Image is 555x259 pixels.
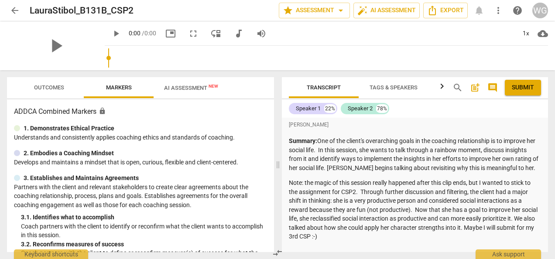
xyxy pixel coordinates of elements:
[307,84,341,91] span: Transcript
[231,26,247,41] button: Switch to audio player
[188,28,199,39] span: fullscreen
[30,5,134,16] h2: LauraStibol_B131B_CSP2
[209,84,218,89] span: New
[45,34,67,57] span: play_arrow
[106,84,132,91] span: Markers
[142,30,156,37] span: / 0:00
[289,121,329,129] span: [PERSON_NAME]
[336,5,346,16] span: arrow_drop_down
[21,222,267,240] p: Coach partners with the client to identify or reconfirm what the client wants to accomplish in th...
[24,174,139,183] p: 3. Establishes and Maintains Agreements
[165,28,176,39] span: picture_in_picture
[24,124,114,133] p: 1. Demonstrates Ethical Practice
[233,28,244,39] span: audiotrack
[289,136,541,172] p: One of the client's overarching goals in the coaching relationship is to improve her social life....
[289,137,317,144] strong: Summary:
[353,3,420,18] button: AI Assessment
[14,106,267,117] h3: ADDCA Combined Markers
[296,104,321,113] div: Speaker 1
[108,26,124,41] button: Play
[24,149,114,158] p: 2. Embodies a Coaching Mindset
[348,104,373,113] div: Speaker 2
[272,248,283,258] span: compare_arrows
[279,3,350,18] button: Assessment
[14,183,267,210] p: Partners with the client and relevant stakeholders to create clear agreements about the coaching ...
[21,213,267,222] div: 3. 1. Identifies what to accomplish
[510,3,525,18] a: Help
[470,82,480,93] span: post_add
[505,80,541,95] button: Please Do Not Submit until your Assessment is Complete
[211,28,221,39] span: move_down
[283,5,346,16] span: Assessment
[163,26,178,41] button: Picture in picture
[423,3,468,18] button: Export
[254,26,269,41] button: Volume
[357,5,368,16] span: auto_fix_high
[185,26,201,41] button: Fullscreen
[324,104,336,113] div: 22%
[34,84,64,91] span: Outcomes
[451,81,465,95] button: Search
[129,30,140,37] span: 0:00
[487,82,498,93] span: comment
[256,28,267,39] span: volume_up
[532,3,548,18] button: WG
[512,5,523,16] span: help
[376,104,388,113] div: 78%
[111,28,121,39] span: play_arrow
[517,27,534,41] div: 1x
[493,5,504,16] span: more_vert
[14,158,267,167] p: Develops and maintains a mindset that is open, curious, flexible and client-centered.
[283,5,293,16] span: star
[164,85,218,91] span: AI Assessment
[370,84,418,91] span: Tags & Speakers
[208,26,224,41] button: View player as separate pane
[99,107,106,115] span: Assessment is enabled for this document. The competency model is locked and follows the assessmen...
[14,249,88,259] div: Keyboard shortcuts
[476,249,541,259] div: Ask support
[452,82,463,93] span: search
[538,28,548,39] span: cloud_download
[468,81,482,95] button: Add summary
[512,83,534,92] span: Submit
[289,178,541,241] p: Note: the magic of this session really happened after this clip ends, but I wanted to stick to th...
[14,133,267,142] p: Understands and consistently applies coaching ethics and standards of coaching.
[21,240,267,249] div: 3. 2. Reconfirms measures of success
[486,81,500,95] button: Show/Hide comments
[357,5,416,16] span: AI Assessment
[427,5,464,16] span: Export
[10,5,20,16] span: arrow_back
